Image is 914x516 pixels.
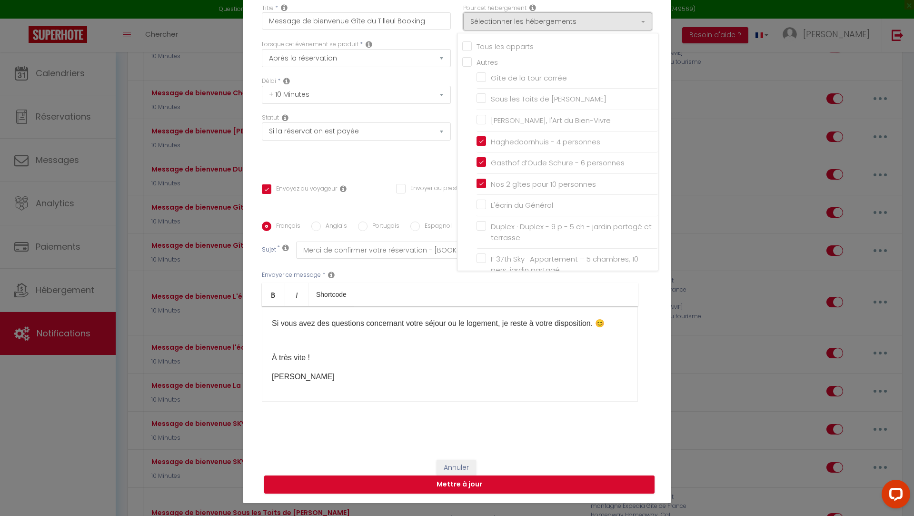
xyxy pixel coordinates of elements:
i: Action Time [283,77,290,85]
iframe: LiveChat chat widget [874,476,914,516]
a: Shortcode [308,283,354,306]
span: Gîte de la tour carrée [491,73,567,83]
i: Title [281,4,288,11]
p: Si vous avez des questions concernant votre séjour ou le logement, je reste à votre disposition. ... [272,306,628,364]
span: Duplex · Duplex - 9 p - 5 ch - jardin partagé et terrasse [491,222,652,243]
i: Event Occur [366,40,372,48]
button: Mettre à jour [264,476,655,494]
label: Envoyer ce message [262,271,321,280]
label: Anglais [321,222,347,232]
span: Nos 2 gîtes pour 10 personnes [491,179,596,189]
i: Message [328,271,335,279]
a: Bold [262,283,285,306]
span: Haghedoornhuis - 4 personnes [491,137,600,147]
a: Italic [285,283,308,306]
label: Espagnol [420,222,452,232]
label: Français [271,222,300,232]
button: Sélectionner les hébergements [463,12,652,30]
i: Subject [282,244,289,252]
span: [PERSON_NAME], l'Art du Bien-Vivre [491,115,611,125]
i: Envoyer au voyageur [340,185,347,192]
i: Booking status [282,114,288,121]
label: Statut [262,113,279,122]
label: Pour cet hébergement [463,4,527,13]
span: F 37th Sky · Appartement – 5 chambres, 10 pers, jardin partagé [491,254,638,275]
label: Portugais [368,222,399,232]
label: Délai [262,77,276,86]
label: Sujet [262,245,276,255]
i: This Rental [529,4,536,11]
span: Autres [477,58,498,67]
p: [PERSON_NAME] [272,371,628,383]
label: Titre [262,4,274,13]
button: Annuler [437,460,476,476]
label: Lorsque cet événement se produit [262,40,358,49]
